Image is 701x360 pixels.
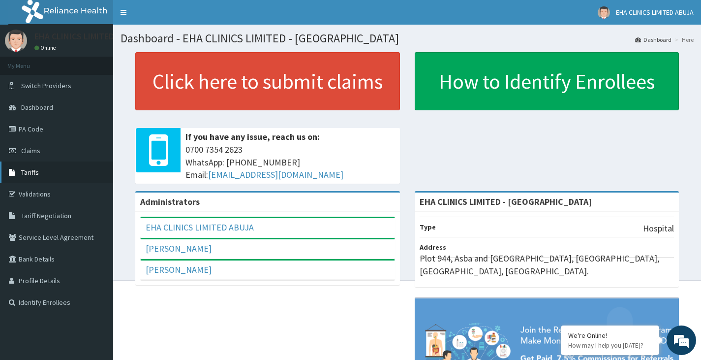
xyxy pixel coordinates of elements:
img: d_794563401_company_1708531726252_794563401 [18,49,40,74]
li: Here [672,35,694,44]
h1: Dashboard - EHA CLINICS LIMITED - [GEOGRAPHIC_DATA] [121,32,694,45]
span: We're online! [57,114,136,213]
div: Chat with us now [51,55,165,68]
a: [PERSON_NAME] [146,243,212,254]
img: User Image [598,6,610,19]
span: Switch Providers [21,81,71,90]
span: EHA CLINICS LIMITED ABUJA [616,8,694,17]
b: Type [420,223,436,231]
strong: EHA CLINICS LIMITED - [GEOGRAPHIC_DATA] [420,196,592,207]
span: 0700 7354 2623 WhatsApp: [PHONE_NUMBER] Email: [185,143,395,181]
b: If you have any issue, reach us on: [185,131,320,142]
textarea: Type your message and hit 'Enter' [5,248,187,283]
p: How may I help you today? [568,341,652,350]
b: Address [420,243,446,252]
p: Hospital [643,222,674,235]
a: Click here to submit claims [135,52,400,110]
a: EHA CLINICS LIMITED ABUJA [146,222,254,233]
p: Plot 944, Asba and [GEOGRAPHIC_DATA], [GEOGRAPHIC_DATA], [GEOGRAPHIC_DATA], [GEOGRAPHIC_DATA]. [420,252,674,277]
a: [PERSON_NAME] [146,264,212,275]
img: User Image [5,30,27,52]
b: Administrators [140,196,200,207]
div: We're Online! [568,331,652,340]
p: EHA CLINICS LIMITED ABUJA [34,32,141,41]
a: How to Identify Enrollees [415,52,679,110]
a: [EMAIL_ADDRESS][DOMAIN_NAME] [208,169,343,180]
span: Tariffs [21,168,39,177]
span: Tariff Negotiation [21,211,71,220]
span: Claims [21,146,40,155]
a: Dashboard [635,35,671,44]
a: Online [34,44,58,51]
div: Minimize live chat window [161,5,185,29]
span: Dashboard [21,103,53,112]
